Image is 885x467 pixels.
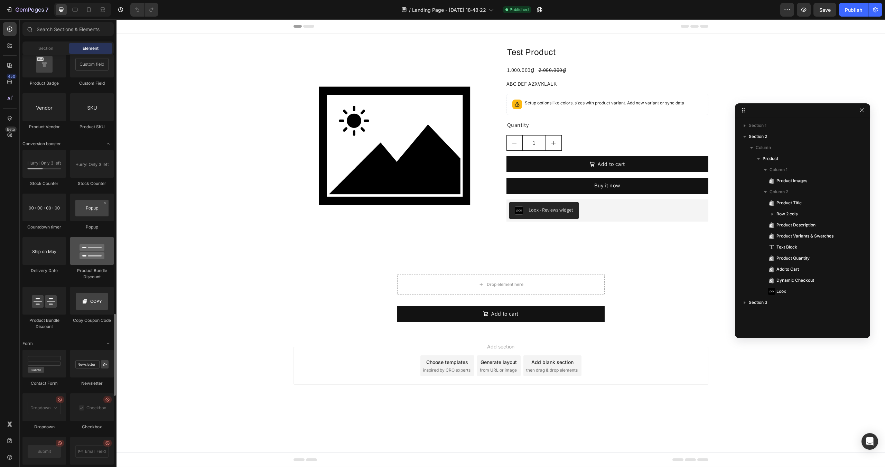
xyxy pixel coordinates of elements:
input: quantity [406,116,429,131]
span: Add to Cart [776,266,799,273]
span: Product Variants & Swatches [776,233,833,240]
img: loox.png [398,187,407,195]
div: Checkbox [70,424,114,430]
span: Conversion booster [22,141,61,147]
div: Newsletter [70,380,114,386]
div: Custom Field [70,80,114,86]
img: Loox [768,288,775,295]
span: or [542,81,568,86]
div: Product Bundle Discount [22,317,66,330]
div: Undo/Redo [130,3,158,17]
div: 450 [7,74,17,79]
div: Publish [845,6,862,13]
div: Dropdown [22,424,66,430]
div: Add to cart [481,141,509,149]
button: Loox - Reviews widget [393,183,462,199]
span: Row 2 cols [776,211,798,217]
span: Section [38,45,53,52]
iframe: Design area [117,19,885,467]
span: Column 1 [770,166,788,173]
span: then drag & drop elements [410,348,461,354]
span: Element [83,45,99,52]
span: / [409,6,411,13]
span: Product Quantity [776,255,810,262]
span: Section 1 [749,122,766,129]
button: Add to cart [281,287,488,302]
span: Column 2 [770,188,788,195]
div: Add blank section [415,339,457,346]
div: Countdown timer [22,224,66,230]
span: Landing Page - [DATE] 18:48:22 [412,6,486,13]
div: ABC DEF AZXVKLALK [390,61,592,68]
input: Search Sections & Elements [22,22,114,36]
div: Stock Counter [22,180,66,187]
span: Save [819,7,831,13]
div: Product Bundle Discount [70,268,114,280]
div: 2.000.000₫ [421,46,450,55]
div: Open Intercom Messenger [861,433,878,450]
button: Publish [839,3,868,17]
div: Choose templates [310,339,352,346]
div: 1.000.000₫ [390,46,419,55]
span: Add new variant [511,81,542,86]
span: inspired by CRO experts [307,348,354,354]
div: Popup [70,224,114,230]
span: Text Block [776,244,797,251]
span: Dynamic Checkout [776,277,814,284]
div: Drop element here [370,262,407,268]
button: increment [429,116,445,131]
button: Save [813,3,836,17]
span: Section 2 [749,133,767,140]
span: Form [22,340,33,347]
span: Product Images [776,177,807,184]
span: from URL or image [363,348,400,354]
span: Product [763,155,778,162]
p: 7 [45,6,48,14]
div: Delivery Date [22,268,66,274]
div: Loox - Reviews widget [412,187,457,194]
span: Loox [776,288,786,295]
span: Add section [368,324,401,331]
div: Stock Counter [70,180,114,187]
button: decrement [390,116,406,131]
button: 7 [3,3,52,17]
div: Product SKU [70,124,114,130]
span: Product Title [776,199,802,206]
div: Add to cart [375,291,402,298]
div: Copy Coupon Code [70,317,114,324]
button: Buy it now [390,158,592,174]
button: Add to cart [390,137,592,153]
div: Beta [5,127,17,132]
div: Product Badge [22,80,66,86]
div: Buy it now [478,162,504,170]
span: Column [756,144,771,151]
span: Published [510,7,529,13]
span: sync data [549,81,568,86]
h2: Test Product [390,25,592,41]
div: Quantity [390,101,592,110]
div: Contact Form [22,380,66,386]
span: Toggle open [103,138,114,149]
div: Generate layout [364,339,400,346]
span: Toggle open [103,338,114,349]
div: Product Vendor [22,124,66,130]
span: Section 3 [749,299,767,306]
span: Product Description [776,222,816,228]
p: Setup options like colors, sizes with product variant. [408,80,568,87]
